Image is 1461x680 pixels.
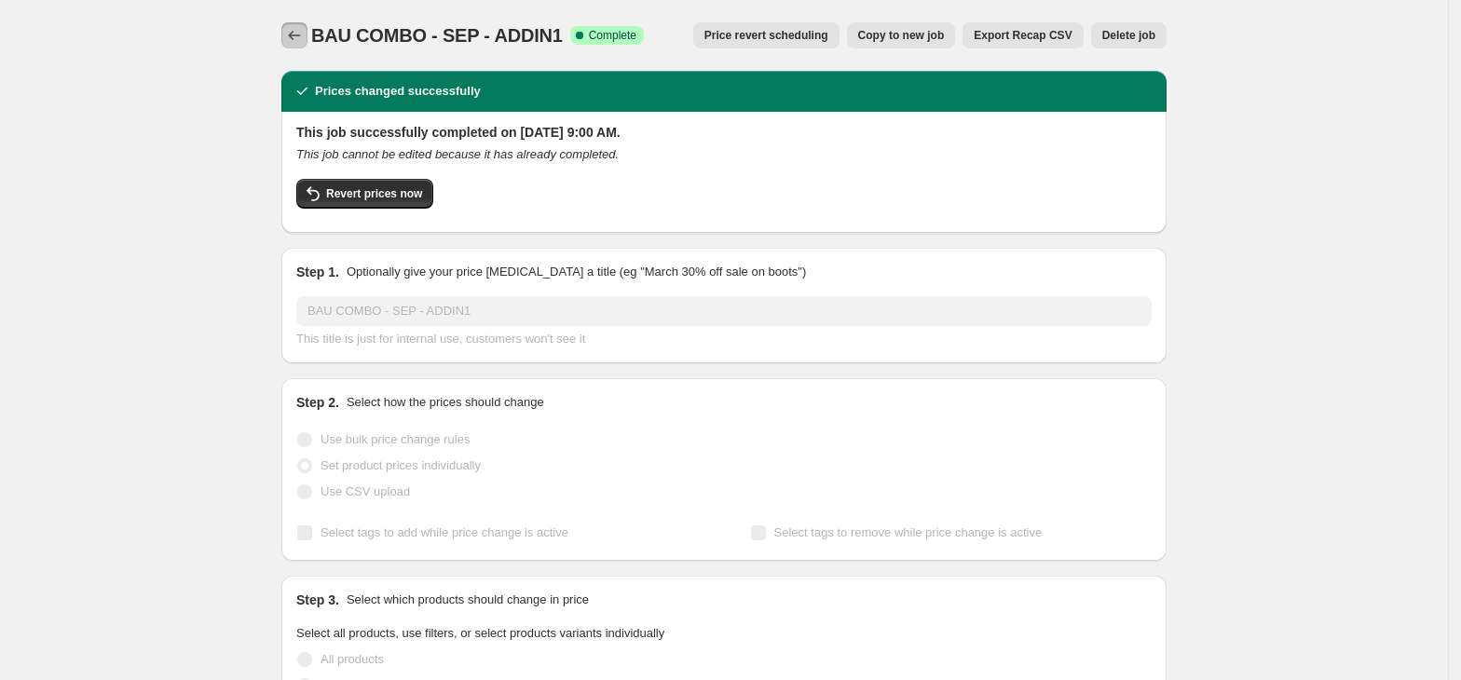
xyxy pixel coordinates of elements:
[296,626,664,640] span: Select all products, use filters, or select products variants individually
[321,484,410,498] span: Use CSV upload
[858,28,945,43] span: Copy to new job
[963,22,1083,48] button: Export Recap CSV
[974,28,1072,43] span: Export Recap CSV
[321,458,481,472] span: Set product prices individually
[589,28,636,43] span: Complete
[296,393,339,412] h2: Step 2.
[296,263,339,281] h2: Step 1.
[1091,22,1167,48] button: Delete job
[321,432,470,446] span: Use bulk price change rules
[296,296,1152,326] input: 30% off holiday sale
[347,393,544,412] p: Select how the prices should change
[311,25,563,46] span: BAU COMBO - SEP - ADDIN1
[321,652,384,666] span: All products
[774,525,1043,539] span: Select tags to remove while price change is active
[315,82,481,101] h2: Prices changed successfully
[326,186,422,201] span: Revert prices now
[847,22,956,48] button: Copy to new job
[347,591,589,609] p: Select which products should change in price
[296,332,585,346] span: This title is just for internal use, customers won't see it
[704,28,828,43] span: Price revert scheduling
[347,263,806,281] p: Optionally give your price [MEDICAL_DATA] a title (eg "March 30% off sale on boots")
[296,179,433,209] button: Revert prices now
[693,22,840,48] button: Price revert scheduling
[296,123,1152,142] h2: This job successfully completed on [DATE] 9:00 AM.
[296,591,339,609] h2: Step 3.
[296,147,619,161] i: This job cannot be edited because it has already completed.
[1102,28,1155,43] span: Delete job
[321,525,568,539] span: Select tags to add while price change is active
[281,22,307,48] button: Price change jobs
